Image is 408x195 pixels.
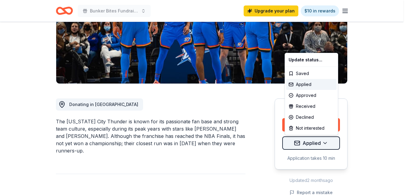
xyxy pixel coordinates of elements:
[286,123,337,134] div: Not interested
[286,79,337,90] div: Applied
[286,68,337,79] div: Saved
[90,7,139,15] span: Bunker Bites Fundraising event for the Coffee Bunker aka Honor Bunker
[286,101,337,112] div: Received
[286,112,337,123] div: Declined
[286,54,337,65] div: Update status...
[286,90,337,101] div: Approved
